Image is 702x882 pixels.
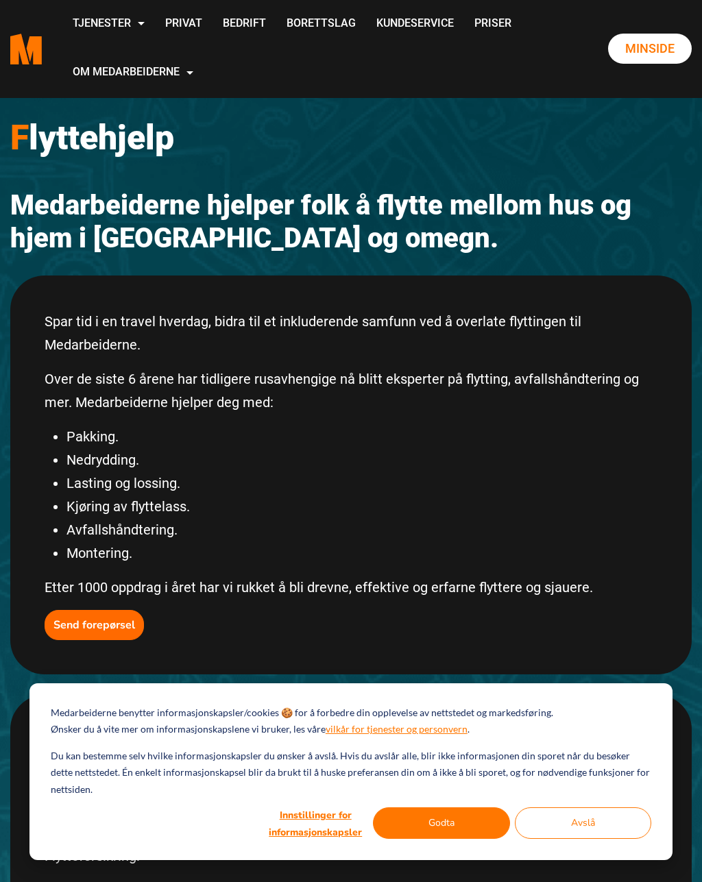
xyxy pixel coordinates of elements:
li: Pakking. [66,425,657,448]
h2: Medarbeiderne hjelper folk å flytte mellom hus og hjem i [GEOGRAPHIC_DATA] og omegn. [10,189,692,255]
button: Innstillinger for informasjonskapsler [263,807,368,839]
b: Send forepørsel [53,617,135,633]
p: Du kan bestemme selv hvilke informasjonskapsler du ønsker å avslå. Hvis du avslår alle, blir ikke... [51,748,651,798]
h1: lyttehjelp [10,117,692,158]
li: Nedrydding. [66,448,657,471]
a: Medarbeiderne start page [10,23,42,75]
button: Godta [373,807,510,839]
p: Ønsker du å vite mer om informasjonskapslene vi bruker, les våre . [51,721,470,738]
button: Send forepørsel [45,610,144,640]
p: Over de siste 6 årene har tidligere rusavhengige nå blitt eksperter på flytting, avfallshåndterin... [45,367,657,414]
li: Lasting og lossing. [66,471,657,495]
div: Cookie banner [29,683,673,860]
li: Kjøring av flyttelass. [66,495,657,518]
p: Medarbeiderne benytter informasjonskapsler/cookies 🍪 for å forbedre din opplevelse av nettstedet ... [51,705,553,722]
p: Spar tid i en travel hverdag, bidra til et inkluderende samfunn ved å overlate flyttingen til Med... [45,310,657,356]
span: F [10,118,29,158]
li: Montering. [66,541,657,565]
button: Avslå [515,807,652,839]
a: Om Medarbeiderne [62,49,204,97]
li: Avfallshåndtering. [66,518,657,541]
a: Minside [608,34,692,64]
p: Etter 1000 oppdrag i året har vi rukket å bli drevne, effektive og erfarne flyttere og sjauere. [45,576,657,599]
a: vilkår for tjenester og personvern [326,721,468,738]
